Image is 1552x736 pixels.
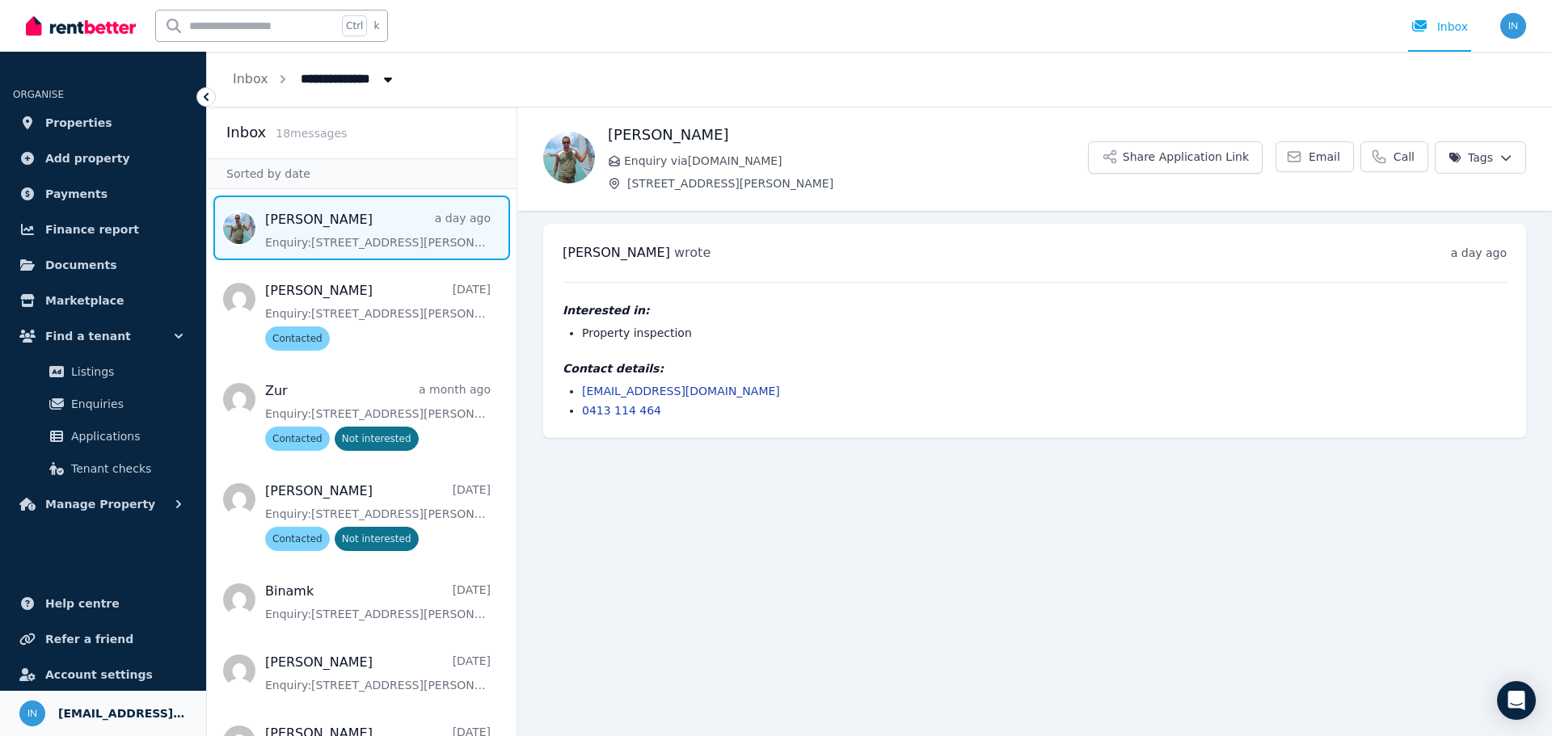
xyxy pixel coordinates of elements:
[265,582,491,622] a: Binamk[DATE]Enquiry:[STREET_ADDRESS][PERSON_NAME].
[265,210,491,250] a: [PERSON_NAME]a day agoEnquiry:[STREET_ADDRESS][PERSON_NAME].
[45,629,133,649] span: Refer a friend
[624,153,1088,169] span: Enquiry via [DOMAIN_NAME]
[1451,246,1507,259] time: a day ago
[627,175,1088,191] span: [STREET_ADDRESS][PERSON_NAME]
[563,245,670,260] span: [PERSON_NAME]
[45,291,124,310] span: Marketplace
[226,121,266,144] h2: Inbox
[45,665,153,684] span: Account settings
[265,482,491,551] a: [PERSON_NAME][DATE]Enquiry:[STREET_ADDRESS][PERSON_NAME].ContactedNot interested
[19,700,45,726] img: info@ckarchitecture.com.au
[19,355,187,388] a: Listings
[13,249,193,281] a: Documents
[563,360,1507,376] h4: Contact details:
[265,281,491,351] a: [PERSON_NAME][DATE]Enquiry:[STREET_ADDRESS][PERSON_NAME].Contacted
[45,255,117,275] span: Documents
[674,245,711,260] span: wrote
[45,149,130,168] span: Add property
[45,184,108,204] span: Payments
[1500,13,1526,39] img: info@ckarchitecture.com.au
[71,394,180,414] span: Enquiries
[1497,681,1536,720] div: Open Intercom Messenger
[13,142,193,175] a: Add property
[233,71,268,86] a: Inbox
[45,113,112,132] span: Properties
[608,124,1088,146] h1: [PERSON_NAME]
[26,14,136,38] img: RentBetter
[563,302,1507,318] h4: Interested in:
[1360,141,1428,172] a: Call
[1276,141,1354,172] a: Email
[582,325,1507,341] li: Property inspection
[265,381,491,451] a: Zura month agoEnquiry:[STREET_ADDRESS][PERSON_NAME].ContactedNot interested
[13,89,64,100] span: ORGANISE
[13,320,193,352] button: Find a tenant
[71,362,180,381] span: Listings
[71,427,180,446] span: Applications
[373,19,379,32] span: k
[19,420,187,452] a: Applications
[45,494,155,514] span: Manage Property
[543,132,595,183] img: Daniel
[207,52,422,107] nav: Breadcrumb
[19,388,187,420] a: Enquiries
[13,213,193,246] a: Finance report
[13,107,193,139] a: Properties
[45,220,139,239] span: Finance report
[45,326,131,346] span: Find a tenant
[13,623,193,655] a: Refer a friend
[1411,19,1468,35] div: Inbox
[1088,141,1263,174] button: Share Application Link
[13,284,193,317] a: Marketplace
[342,15,367,36] span: Ctrl
[19,452,187,485] a: Tenant checks
[58,704,187,723] span: [EMAIL_ADDRESS][DOMAIN_NAME]
[582,385,780,397] a: [EMAIL_ADDRESS][DOMAIN_NAME]
[13,488,193,520] button: Manage Property
[13,178,193,210] a: Payments
[13,658,193,691] a: Account settings
[71,459,180,478] span: Tenant checks
[45,594,120,613] span: Help centre
[1435,141,1526,174] button: Tags
[207,158,517,189] div: Sorted by date
[1449,149,1493,166] span: Tags
[276,127,347,140] span: 18 message s
[13,587,193,620] a: Help centre
[1309,149,1340,165] span: Email
[265,653,491,693] a: [PERSON_NAME][DATE]Enquiry:[STREET_ADDRESS][PERSON_NAME].
[582,404,661,417] a: 0413 114 464
[1394,149,1415,165] span: Call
